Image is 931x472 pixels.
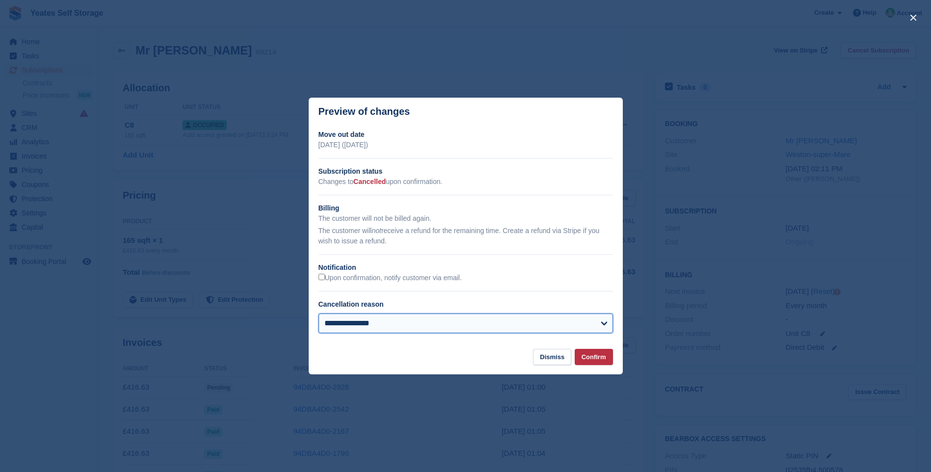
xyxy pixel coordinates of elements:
[319,177,613,187] p: Changes to upon confirmation.
[319,274,462,283] label: Upon confirmation, notify customer via email.
[353,178,386,185] span: Cancelled
[319,203,613,213] h2: Billing
[372,227,381,235] em: not
[533,349,571,365] button: Dismiss
[319,166,613,177] h2: Subscription status
[319,274,325,280] input: Upon confirmation, notify customer via email.
[319,226,613,246] p: The customer will receive a refund for the remaining time. Create a refund via Stripe if you wish...
[319,262,613,273] h2: Notification
[319,140,613,150] p: [DATE] ([DATE])
[905,10,921,26] button: close
[319,130,613,140] h2: Move out date
[319,300,384,308] label: Cancellation reason
[319,213,613,224] p: The customer will not be billed again.
[319,106,410,117] p: Preview of changes
[575,349,613,365] button: Confirm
